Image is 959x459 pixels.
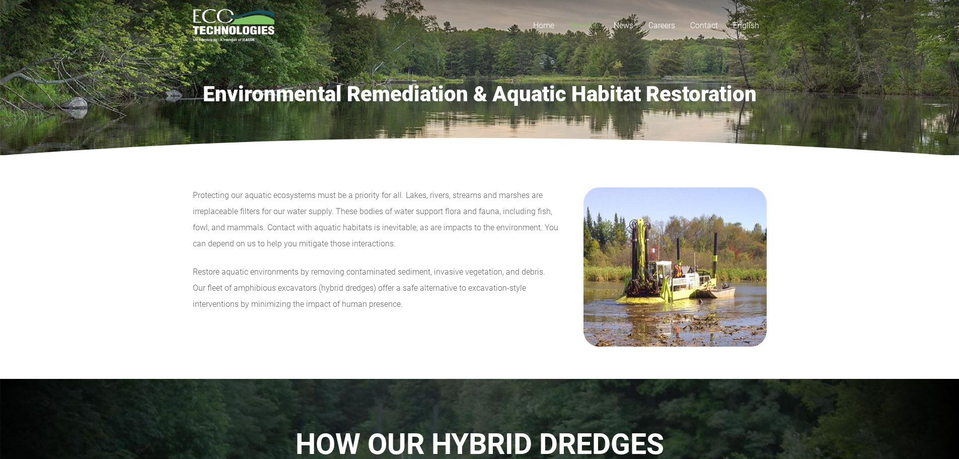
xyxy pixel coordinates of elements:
span: Home [533,21,554,30]
p: Protecting our aquatic ecosystems must be a priority for all. Lakes, rivers, streams and marshes ... [193,187,559,252]
span: Contact [690,21,718,30]
span: Services [569,21,599,30]
span: English [733,21,759,30]
a: logo_EcoTech_ASDR_RGB [193,9,275,42]
p: Restore aquatic environments by removing contaminated sediment, invasive vegetation, and debris. ... [193,264,559,312]
span: Careers [648,21,675,30]
h1: Environmental Remediation & Aquatic Habitat Restoration [193,82,767,107]
span: News [614,21,633,30]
